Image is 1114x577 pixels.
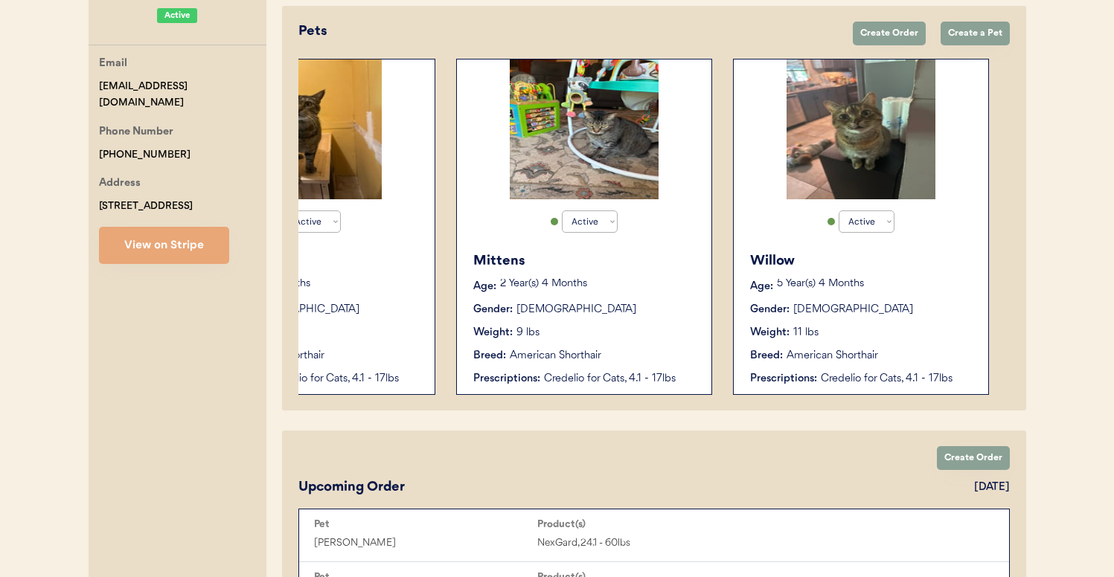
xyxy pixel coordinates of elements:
[473,279,496,294] div: Age:
[793,325,819,341] div: 11 lbs
[223,279,420,289] p: 2 Year(s) 4 Months
[516,325,540,341] div: 9 lbs
[937,446,1010,470] button: Create Order
[298,22,838,42] div: Pets
[750,371,817,387] div: Prescriptions:
[99,78,266,112] div: [EMAIL_ADDRESS][DOMAIN_NAME]
[99,198,193,215] div: [STREET_ADDRESS]
[473,325,513,341] div: Weight:
[853,22,926,45] button: Create Order
[473,251,697,271] div: Mittens
[99,175,141,193] div: Address
[750,325,790,341] div: Weight:
[787,59,935,199] img: image.jpg
[516,302,636,317] div: [DEMOGRAPHIC_DATA]
[500,279,697,289] p: 2 Year(s) 4 Months
[240,302,359,317] div: [DEMOGRAPHIC_DATA]
[787,348,878,364] div: American Shorthair
[473,348,506,364] div: Breed:
[793,302,913,317] div: [DEMOGRAPHIC_DATA]
[750,302,790,317] div: Gender:
[821,371,973,387] div: Credelio for Cats, 4.1 - 17lbs
[99,146,191,164] div: [PHONE_NUMBER]
[750,251,973,271] div: Willow
[99,123,173,142] div: Phone Number
[298,477,405,497] div: Upcoming Order
[750,279,773,294] div: Age:
[267,371,420,387] div: Credelio for Cats, 4.1 - 17lbs
[473,371,540,387] div: Prescriptions:
[233,59,382,199] img: image.jpg
[777,279,973,289] p: 5 Year(s) 4 Months
[473,302,513,317] div: Gender:
[941,22,1010,45] button: Create a Pet
[99,227,229,264] button: View on Stripe
[510,59,659,199] img: image.jpg
[196,251,420,271] div: Scat
[974,480,1010,495] div: [DATE]
[544,371,697,387] div: Credelio for Cats, 4.1 - 17lbs
[537,535,761,552] div: NexGard, 24.1 - 60lbs
[510,348,601,364] div: American Shorthair
[750,348,783,364] div: Breed:
[99,55,127,74] div: Email
[314,535,537,552] div: [PERSON_NAME]
[537,518,761,530] div: Product(s)
[314,518,537,530] div: Pet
